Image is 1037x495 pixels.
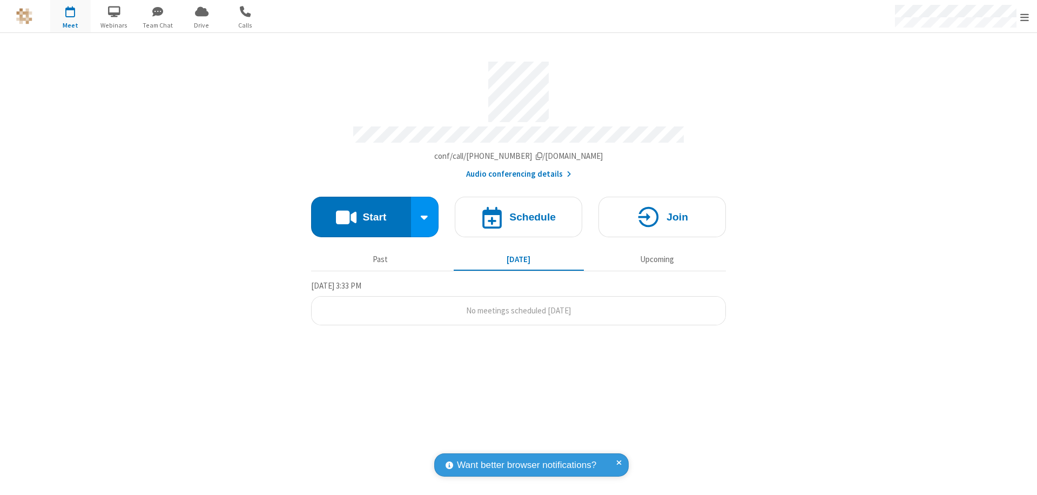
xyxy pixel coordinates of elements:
[454,249,584,270] button: [DATE]
[466,168,571,180] button: Audio conferencing details
[598,197,726,237] button: Join
[666,212,688,222] h4: Join
[457,458,596,472] span: Want better browser notifications?
[1010,467,1029,487] iframe: Chat
[509,212,556,222] h4: Schedule
[311,53,726,180] section: Account details
[434,150,603,163] button: Copy my meeting room linkCopy my meeting room link
[225,21,266,30] span: Calls
[311,280,361,291] span: [DATE] 3:33 PM
[455,197,582,237] button: Schedule
[311,279,726,326] section: Today's Meetings
[50,21,91,30] span: Meet
[592,249,722,270] button: Upcoming
[362,212,386,222] h4: Start
[411,197,439,237] div: Start conference options
[138,21,178,30] span: Team Chat
[434,151,603,161] span: Copy my meeting room link
[315,249,446,270] button: Past
[466,305,571,316] span: No meetings scheduled [DATE]
[181,21,222,30] span: Drive
[311,197,411,237] button: Start
[16,8,32,24] img: QA Selenium DO NOT DELETE OR CHANGE
[94,21,134,30] span: Webinars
